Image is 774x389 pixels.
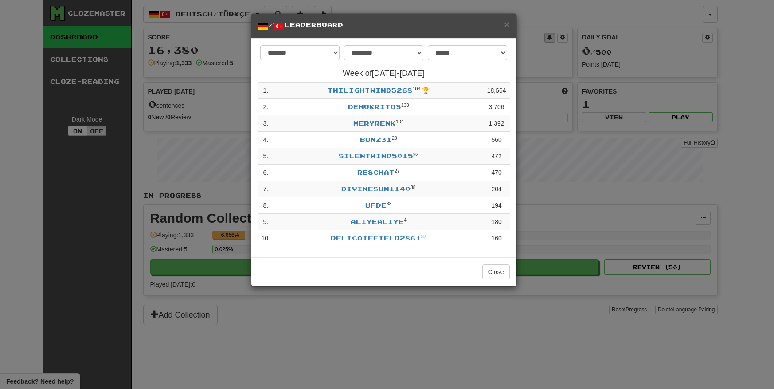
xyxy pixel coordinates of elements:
sup: Level 4 [404,217,407,223]
td: 7 . [258,181,274,197]
td: 160 [484,230,510,247]
sup: Level 103 [413,86,421,91]
sup: Level 38 [387,201,392,206]
td: 18,664 [484,83,510,99]
td: 6 . [258,165,274,181]
a: Reschat [357,169,395,176]
td: 9 . [258,214,274,230]
td: 472 [484,148,510,165]
button: Close [482,264,510,279]
span: 🏆 [422,87,430,94]
a: aliyealiye [351,218,404,225]
td: 204 [484,181,510,197]
td: 180 [484,214,510,230]
sup: Level 27 [395,168,400,173]
button: Close [504,20,509,29]
td: 1,392 [484,115,510,132]
td: 1 . [258,83,274,99]
a: DivineSun1140 [341,185,410,193]
td: 560 [484,132,510,148]
td: 4 . [258,132,274,148]
a: DelicateField2861 [331,234,421,242]
h5: / Leaderboard [258,20,510,31]
sup: Level 28 [392,135,397,141]
a: SilentWind5015 [339,152,413,160]
sup: Level 38 [410,185,416,190]
td: 194 [484,197,510,214]
sup: Level 92 [413,152,418,157]
a: Demokritos [348,103,401,110]
td: 5 . [258,148,274,165]
sup: Level 133 [401,102,409,108]
td: 3 . [258,115,274,132]
span: × [504,19,509,29]
sup: Level 104 [396,119,404,124]
td: 10 . [258,230,274,247]
td: 470 [484,165,510,181]
td: 8 . [258,197,274,214]
a: meryrenk [353,119,396,127]
h4: Week of [DATE] - [DATE] [258,69,510,78]
a: bonz31 [360,136,392,143]
td: 3,706 [484,99,510,115]
a: TwilightWind5268 [328,86,413,94]
sup: Level 37 [421,234,426,239]
td: 2 . [258,99,274,115]
a: ufde [365,201,387,209]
